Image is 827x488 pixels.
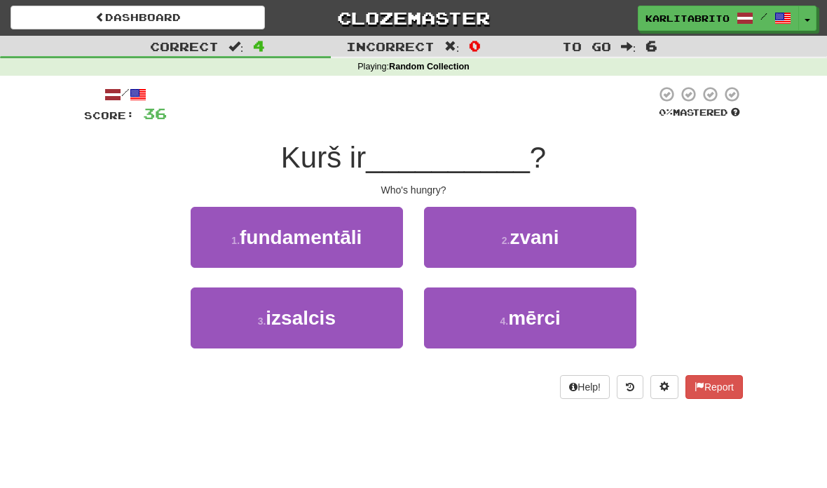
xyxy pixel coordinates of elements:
button: 1.fundamentāli [191,207,403,268]
span: Score: [84,109,135,121]
a: Dashboard [11,6,265,29]
button: Round history (alt+y) [617,375,643,399]
span: 0 [469,37,481,54]
button: Report [685,375,743,399]
span: : [621,41,636,53]
span: izsalcis [266,307,336,329]
span: 6 [645,37,657,54]
span: zvani [510,226,559,248]
span: ? [530,141,546,174]
div: Who's hungry? [84,183,743,197]
small: 1 . [231,235,240,246]
div: / [84,86,167,103]
span: mērci [508,307,561,329]
span: Karlitabrito [645,12,730,25]
a: Karlitabrito / [638,6,799,31]
div: Mastered [656,107,743,119]
span: __________ [366,141,530,174]
span: fundamentāli [240,226,362,248]
button: Help! [560,375,610,399]
small: 3 . [258,316,266,327]
button: 3.izsalcis [191,287,403,348]
span: Incorrect [346,39,435,53]
button: 4.mērci [424,287,636,348]
small: 4 . [500,316,508,327]
a: Clozemaster [286,6,540,30]
span: 36 [143,104,167,122]
span: Kurš ir [281,141,366,174]
small: 2 . [502,235,510,246]
span: Correct [150,39,219,53]
span: To go [562,39,611,53]
span: : [444,41,460,53]
span: : [228,41,244,53]
strong: Random Collection [389,62,470,72]
span: 0 % [659,107,673,118]
span: / [760,11,767,21]
button: 2.zvani [424,207,636,268]
span: 4 [253,37,265,54]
